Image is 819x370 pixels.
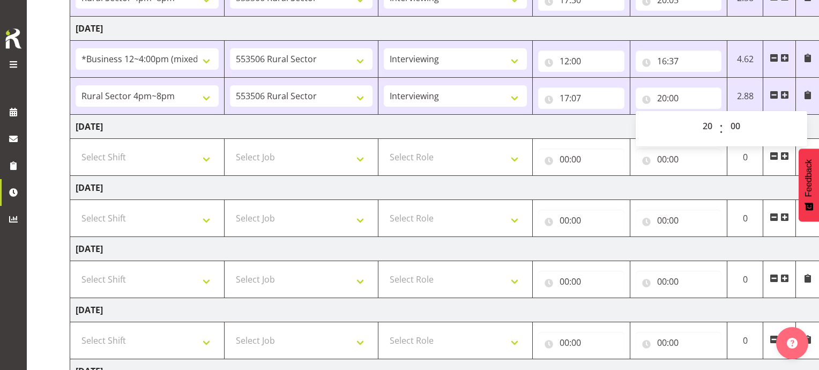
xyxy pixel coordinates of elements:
span: : [719,115,723,142]
input: Click to select... [636,210,722,231]
input: Click to select... [538,87,624,109]
td: 2.88 [727,78,763,115]
img: help-xxl-2.png [787,338,798,349]
span: Feedback [804,159,814,197]
input: Click to select... [636,332,722,353]
td: 0 [727,261,763,298]
input: Click to select... [636,149,722,170]
td: 0 [727,322,763,359]
button: Feedback - Show survey [799,149,819,221]
input: Click to select... [538,332,624,353]
input: Click to select... [636,50,722,72]
input: Click to select... [538,50,624,72]
td: 0 [727,200,763,237]
input: Click to select... [636,271,722,292]
input: Click to select... [636,87,722,109]
img: Rosterit icon logo [3,27,24,50]
input: Click to select... [538,210,624,231]
input: Click to select... [538,149,624,170]
input: Click to select... [538,271,624,292]
td: 4.62 [727,41,763,78]
td: 0 [727,139,763,176]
